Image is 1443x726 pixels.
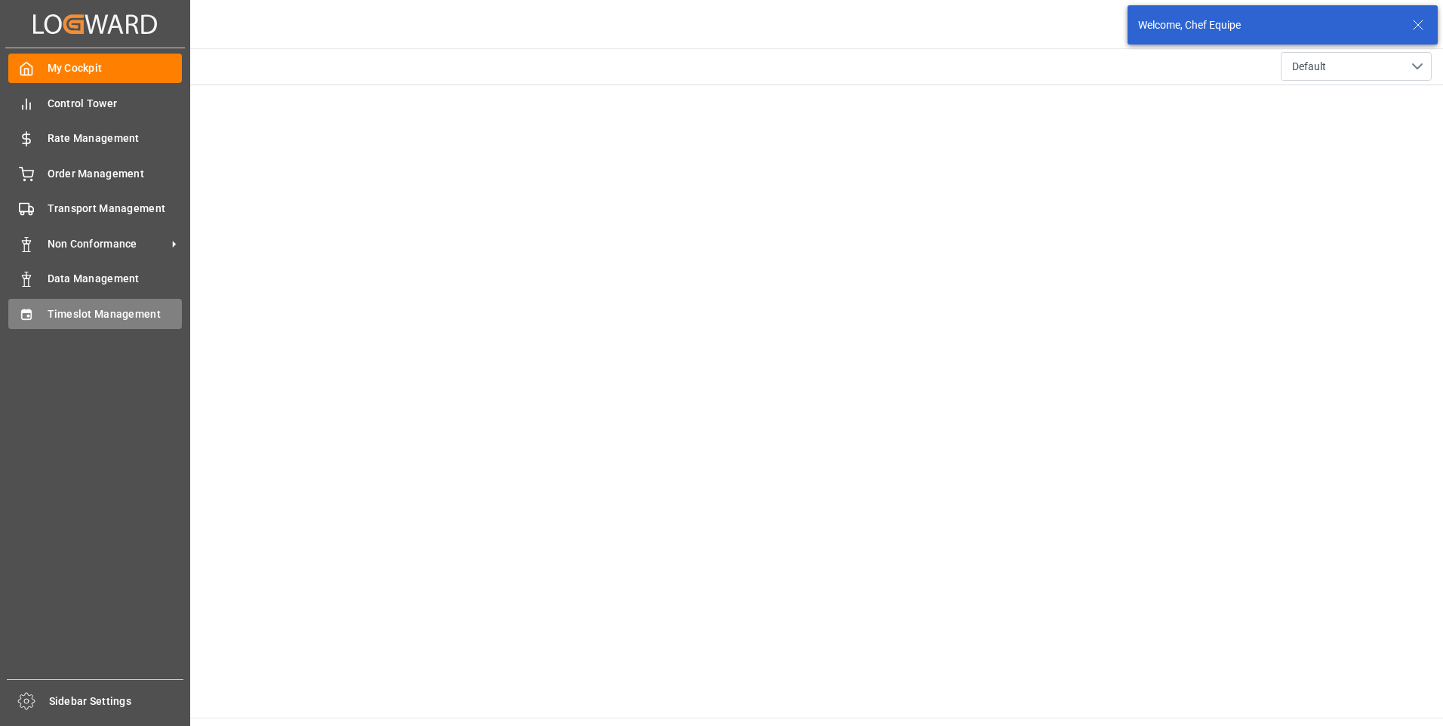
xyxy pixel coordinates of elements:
[8,299,182,328] a: Timeslot Management
[1292,59,1326,75] span: Default
[8,158,182,188] a: Order Management
[48,166,183,182] span: Order Management
[48,96,183,112] span: Control Tower
[8,194,182,223] a: Transport Management
[8,54,182,83] a: My Cockpit
[48,131,183,146] span: Rate Management
[48,306,183,322] span: Timeslot Management
[8,264,182,294] a: Data Management
[8,124,182,153] a: Rate Management
[49,694,184,709] span: Sidebar Settings
[1281,52,1432,81] button: open menu
[48,236,167,252] span: Non Conformance
[1138,17,1398,33] div: Welcome, Chef Equipe
[48,60,183,76] span: My Cockpit
[8,88,182,118] a: Control Tower
[48,271,183,287] span: Data Management
[48,201,183,217] span: Transport Management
